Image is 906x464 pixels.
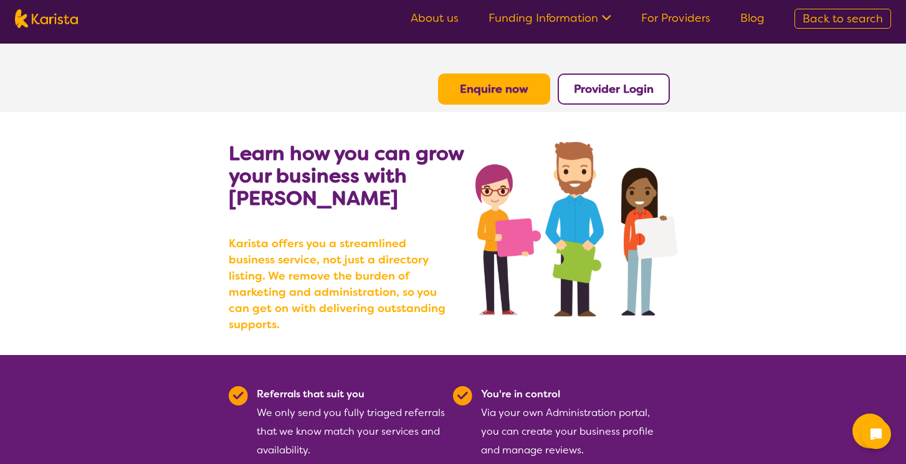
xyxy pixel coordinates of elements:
[475,142,677,316] img: grow your business with Karista
[229,140,464,211] b: Learn how you can grow your business with [PERSON_NAME]
[558,73,670,105] button: Provider Login
[229,386,248,405] img: Tick
[229,235,453,333] b: Karista offers you a streamlined business service, not just a directory listing. We remove the bu...
[489,11,611,26] a: Funding Information
[411,11,459,26] a: About us
[740,11,765,26] a: Blog
[460,82,528,97] a: Enquire now
[15,9,78,28] img: Karista logo
[803,11,883,26] span: Back to search
[257,387,365,400] b: Referrals that suit you
[257,385,446,460] div: We only send you fully triaged referrals that we know match your services and availability.
[453,386,472,405] img: Tick
[794,9,891,29] a: Back to search
[641,11,710,26] a: For Providers
[481,387,560,400] b: You're in control
[852,414,887,448] button: Channel Menu
[574,82,654,97] a: Provider Login
[481,385,670,460] div: Via your own Administration portal, you can create your business profile and manage reviews.
[438,73,550,105] button: Enquire now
